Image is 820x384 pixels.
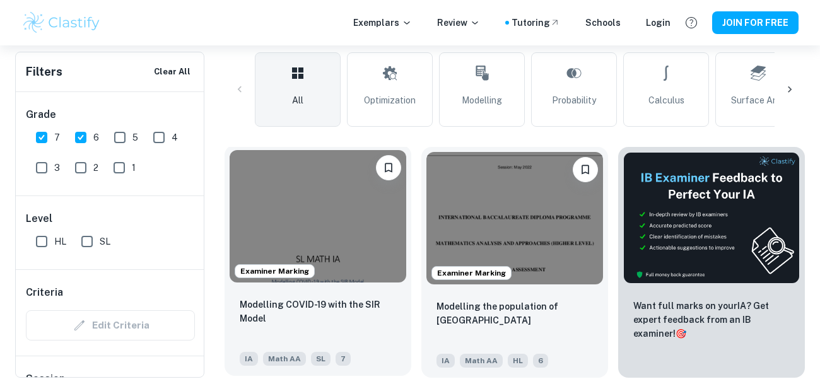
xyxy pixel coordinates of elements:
span: 4 [172,131,178,144]
span: 5 [132,131,138,144]
h6: Criteria [26,285,63,300]
p: Modelling COVID-19 with the SIR Model [240,298,396,325]
button: Clear All [151,62,194,81]
a: Tutoring [512,16,560,30]
span: HL [54,235,66,248]
h6: Grade [26,107,195,122]
span: Modelling [462,93,502,107]
a: Schools [585,16,621,30]
span: SL [311,352,331,366]
span: 7 [54,131,60,144]
button: Help and Feedback [681,12,702,33]
span: All [292,93,303,107]
span: Examiner Marking [235,265,314,277]
span: Math AA [460,354,503,368]
span: SL [100,235,110,248]
span: 7 [336,352,351,366]
a: Examiner MarkingPlease log in to bookmark exemplarsModelling the population of SingaporeIAMath AAHL6 [421,147,608,378]
span: 1 [132,161,136,175]
h6: Filters [26,63,62,81]
span: Math AA [263,352,306,366]
span: 6 [533,354,548,368]
img: Thumbnail [623,152,800,284]
img: Math AA IA example thumbnail: Modelling the population of Singapore [426,152,603,284]
p: Want full marks on your IA ? Get expert feedback from an IB examiner! [633,299,790,340]
span: 6 [93,131,99,144]
button: Please log in to bookmark exemplars [573,157,598,182]
a: ThumbnailWant full marks on yourIA? Get expert feedback from an IB examiner! [618,147,805,378]
button: Please log in to bookmark exemplars [376,155,401,180]
p: Modelling the population of Singapore [436,300,593,327]
button: JOIN FOR FREE [712,11,799,34]
span: Surface Area [731,93,786,107]
span: Probability [552,93,596,107]
img: Clastify logo [21,10,102,35]
img: Math AA IA example thumbnail: Modelling COVID-19 with the SIR Model [230,150,406,282]
span: Examiner Marking [432,267,511,279]
span: IA [240,352,258,366]
span: Calculus [648,93,684,107]
span: 3 [54,161,60,175]
p: Exemplars [353,16,412,30]
a: Examiner MarkingPlease log in to bookmark exemplarsModelling COVID-19 with the SIR ModelIAMath AASL7 [225,147,411,378]
span: HL [508,354,528,368]
span: 🎯 [676,329,686,339]
span: Optimization [364,93,416,107]
div: Criteria filters are unavailable when searching by topic [26,310,195,340]
span: 2 [93,161,98,175]
span: IA [436,354,455,368]
a: Login [646,16,671,30]
p: Review [437,16,480,30]
h6: Level [26,211,195,226]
